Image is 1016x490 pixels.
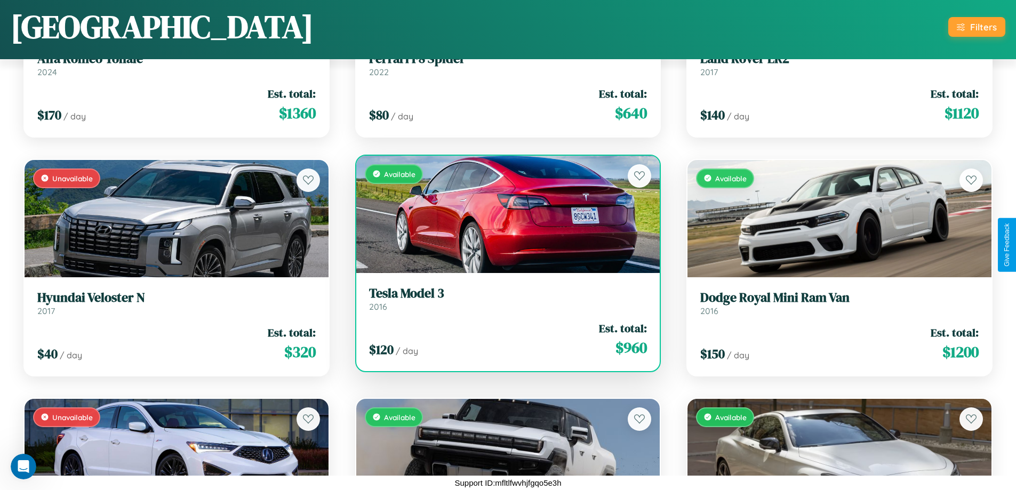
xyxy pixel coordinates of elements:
[284,341,316,363] span: $ 320
[369,286,647,312] a: Tesla Model 32016
[268,325,316,340] span: Est. total:
[60,350,82,360] span: / day
[52,413,93,422] span: Unavailable
[700,290,979,316] a: Dodge Royal Mini Ram Van2016
[279,102,316,124] span: $ 1360
[37,345,58,363] span: $ 40
[700,306,718,316] span: 2016
[945,102,979,124] span: $ 1120
[369,106,389,124] span: $ 80
[396,346,418,356] span: / day
[700,51,979,77] a: Land Rover LR22017
[37,106,61,124] span: $ 170
[37,67,57,77] span: 2024
[369,341,394,358] span: $ 120
[369,51,647,67] h3: Ferrari F8 Spider
[700,345,725,363] span: $ 150
[942,341,979,363] span: $ 1200
[727,111,749,122] span: / day
[384,170,415,179] span: Available
[369,301,387,312] span: 2016
[931,86,979,101] span: Est. total:
[700,51,979,67] h3: Land Rover LR2
[369,51,647,77] a: Ferrari F8 Spider2022
[391,111,413,122] span: / day
[63,111,86,122] span: / day
[700,290,979,306] h3: Dodge Royal Mini Ram Van
[970,21,997,33] div: Filters
[948,17,1005,37] button: Filters
[599,86,647,101] span: Est. total:
[369,67,389,77] span: 2022
[37,290,316,316] a: Hyundai Veloster N2017
[37,51,316,67] h3: Alfa Romeo Tonale
[615,102,647,124] span: $ 640
[37,290,316,306] h3: Hyundai Veloster N
[11,5,314,49] h1: [GEOGRAPHIC_DATA]
[615,337,647,358] span: $ 960
[11,454,36,479] iframe: Intercom live chat
[727,350,749,360] span: / day
[599,320,647,336] span: Est. total:
[931,325,979,340] span: Est. total:
[715,413,747,422] span: Available
[384,413,415,422] span: Available
[454,476,561,490] p: Support ID: mfltlfwvhjfgqo5e3h
[700,67,718,77] span: 2017
[1003,223,1011,267] div: Give Feedback
[37,51,316,77] a: Alfa Romeo Tonale2024
[700,106,725,124] span: $ 140
[369,286,647,301] h3: Tesla Model 3
[37,306,55,316] span: 2017
[715,174,747,183] span: Available
[52,174,93,183] span: Unavailable
[268,86,316,101] span: Est. total:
